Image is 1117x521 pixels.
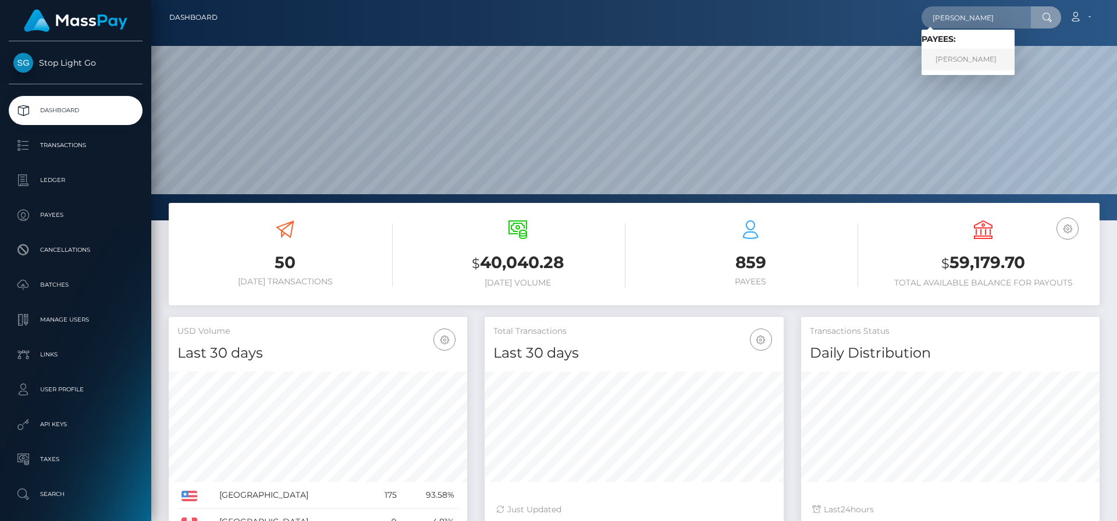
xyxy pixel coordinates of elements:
a: Dashboard [169,5,218,30]
p: Batches [13,276,138,294]
img: US.png [182,491,197,501]
h3: 40,040.28 [410,251,625,275]
h5: USD Volume [177,326,458,337]
img: MassPay Logo [24,9,127,32]
h4: Daily Distribution [810,343,1091,363]
h6: [DATE] Volume [410,278,625,288]
a: Transactions [9,131,143,160]
h6: Total Available Balance for Payouts [876,278,1091,288]
h5: Transactions Status [810,326,1091,337]
h4: Last 30 days [177,343,458,363]
td: 93.58% [401,482,459,509]
a: Taxes [9,445,143,474]
div: Just Updated [496,504,771,516]
a: Search [9,480,143,509]
h6: [DATE] Transactions [177,277,393,287]
h3: 50 [177,251,393,274]
h6: Payees [643,277,858,287]
a: Manage Users [9,305,143,334]
p: Payees [13,206,138,224]
h6: Payees: [922,34,1015,44]
p: Ledger [13,172,138,189]
input: Search... [922,6,1031,28]
p: Search [13,486,138,503]
span: 24 [841,504,851,515]
div: Last hours [813,504,1088,516]
p: Cancellations [13,241,138,259]
a: API Keys [9,410,143,439]
small: $ [472,255,480,272]
p: User Profile [13,381,138,398]
p: Manage Users [13,311,138,329]
small: $ [941,255,949,272]
h5: Total Transactions [493,326,774,337]
p: Transactions [13,137,138,154]
td: [GEOGRAPHIC_DATA] [215,482,369,509]
a: Dashboard [9,96,143,125]
span: Stop Light Go [9,58,143,68]
a: Ledger [9,166,143,195]
a: User Profile [9,375,143,404]
h4: Last 30 days [493,343,774,363]
h3: 59,179.70 [876,251,1091,275]
p: API Keys [13,416,138,433]
a: Payees [9,201,143,230]
td: 175 [369,482,401,509]
img: Stop Light Go [13,53,33,73]
a: Links [9,340,143,369]
h3: 859 [643,251,858,274]
p: Taxes [13,451,138,468]
p: Links [13,346,138,363]
a: [PERSON_NAME] [922,49,1015,70]
a: Batches [9,270,143,299]
a: Cancellations [9,235,143,265]
p: Dashboard [13,102,138,119]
